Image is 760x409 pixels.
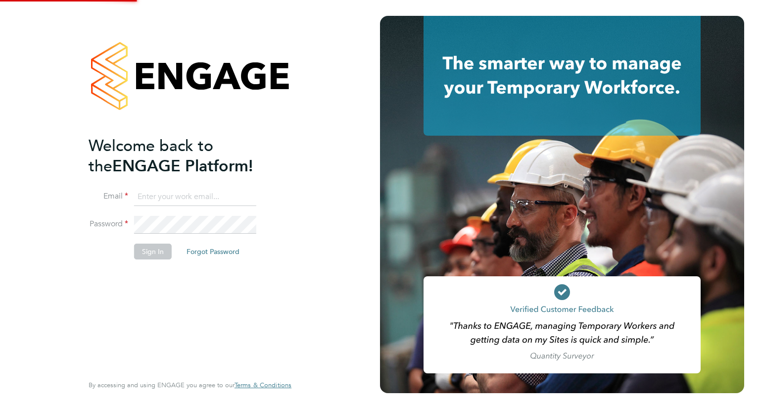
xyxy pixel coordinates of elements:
input: Enter your work email... [134,188,256,206]
span: By accessing and using ENGAGE you agree to our [89,381,291,389]
label: Password [89,219,128,229]
h2: ENGAGE Platform! [89,136,282,176]
a: Terms & Conditions [235,381,291,389]
button: Forgot Password [179,244,247,259]
button: Sign In [134,244,172,259]
label: Email [89,191,128,202]
span: Welcome back to the [89,136,213,176]
span: Terms & Conditions [235,381,291,389]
